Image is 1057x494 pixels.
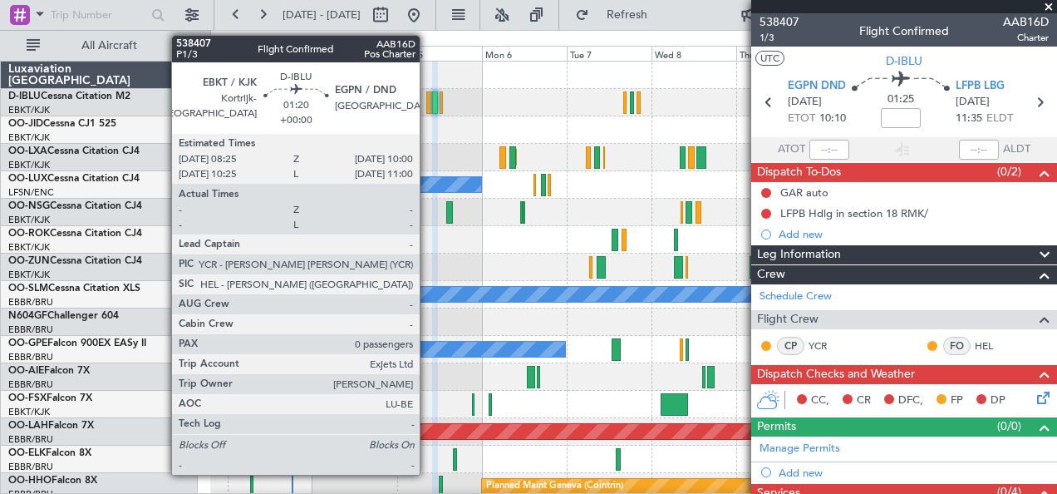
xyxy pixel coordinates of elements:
[809,338,846,353] a: YCR
[975,338,1012,353] a: HEL
[8,366,90,376] a: OO-AIEFalcon 7X
[214,33,242,47] div: [DATE]
[8,461,53,473] a: EBBR/BRU
[8,393,92,403] a: OO-FSXFalcon 7X
[8,104,50,116] a: EBKT/KJK
[8,366,44,376] span: OO-AIE
[283,7,361,22] span: [DATE] - [DATE]
[8,296,53,309] a: EBBR/BRU
[8,256,142,266] a: OO-ZUNCessna Citation CJ4
[819,111,846,127] span: 10:10
[228,46,312,61] div: Fri 3
[757,310,819,329] span: Flight Crew
[8,284,48,294] span: OO-SLM
[8,311,47,321] span: N604GF
[651,46,736,61] div: Wed 8
[760,13,799,31] span: 538407
[780,206,928,220] div: LFPB Hdlg in section 18 RMK/
[8,448,46,458] span: OO-ELK
[780,185,828,200] div: GAR auto
[788,94,822,111] span: [DATE]
[8,159,50,171] a: EBKT/KJK
[755,51,784,66] button: UTC
[956,111,982,127] span: 11:35
[760,441,840,457] a: Manage Permits
[943,337,971,355] div: FO
[777,337,804,355] div: CP
[8,406,50,418] a: EBKT/KJK
[8,214,50,226] a: EBKT/KJK
[8,256,50,266] span: OO-ZUN
[8,91,130,101] a: D-IBLUCessna Citation M2
[8,393,47,403] span: OO-FSX
[8,201,50,211] span: OO-NSG
[8,174,47,184] span: OO-LUX
[8,119,43,129] span: OO-JID
[951,393,963,409] span: FP
[592,9,662,21] span: Refresh
[779,466,1049,480] div: Add new
[8,433,53,446] a: EBBR/BRU
[8,241,50,254] a: EBKT/KJK
[809,140,849,160] input: --:--
[898,393,923,409] span: DFC,
[757,163,841,182] span: Dispatch To-Dos
[8,324,53,336] a: EBBR/BRU
[8,269,50,281] a: EBKT/KJK
[51,2,146,27] input: Trip Number
[8,174,140,184] a: OO-LUXCessna Citation CJ4
[757,417,796,437] span: Permits
[811,393,829,409] span: CC,
[312,46,397,61] div: Sat 4
[568,2,667,28] button: Refresh
[43,40,175,52] span: All Aircraft
[788,111,815,127] span: ETOT
[8,476,97,486] a: OO-HHOFalcon 8X
[18,32,180,59] button: All Aircraft
[788,78,846,95] span: EGPN DND
[8,378,53,391] a: EBBR/BRU
[8,119,116,129] a: OO-JIDCessna CJ1 525
[8,421,48,431] span: OO-LAH
[757,245,841,264] span: Leg Information
[736,46,821,61] div: Thu 9
[8,229,142,239] a: OO-ROKCessna Citation CJ4
[8,448,91,458] a: OO-ELKFalcon 8X
[956,78,1005,95] span: LFPB LBG
[317,172,415,197] div: No Crew Nancy (Essey)
[8,146,140,156] a: OO-LXACessna Citation CJ4
[8,284,140,294] a: OO-SLMCessna Citation XLS
[887,91,914,108] span: 01:25
[1003,31,1049,45] span: Charter
[986,111,1013,127] span: ELDT
[757,365,915,384] span: Dispatch Checks and Weather
[8,338,146,348] a: OO-GPEFalcon 900EX EASy II
[779,227,1049,241] div: Add new
[8,91,41,101] span: D-IBLU
[8,186,54,199] a: LFSN/ENC
[1003,13,1049,31] span: AAB16D
[991,393,1005,409] span: DP
[997,163,1021,180] span: (0/2)
[760,289,832,305] a: Schedule Crew
[8,131,50,144] a: EBKT/KJK
[1003,141,1030,158] span: ALDT
[859,22,949,40] div: Flight Confirmed
[8,146,47,156] span: OO-LXA
[482,46,567,61] div: Mon 6
[857,393,871,409] span: CR
[8,229,50,239] span: OO-ROK
[956,94,990,111] span: [DATE]
[567,46,651,61] div: Tue 7
[8,201,142,211] a: OO-NSGCessna Citation CJ4
[760,31,799,45] span: 1/3
[8,421,94,431] a: OO-LAHFalcon 7X
[8,476,52,486] span: OO-HHO
[997,417,1021,435] span: (0/0)
[886,52,922,70] span: D-IBLU
[8,311,119,321] a: N604GFChallenger 604
[757,265,785,284] span: Crew
[778,141,805,158] span: ATOT
[397,46,482,61] div: Sun 5
[8,351,53,363] a: EBBR/BRU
